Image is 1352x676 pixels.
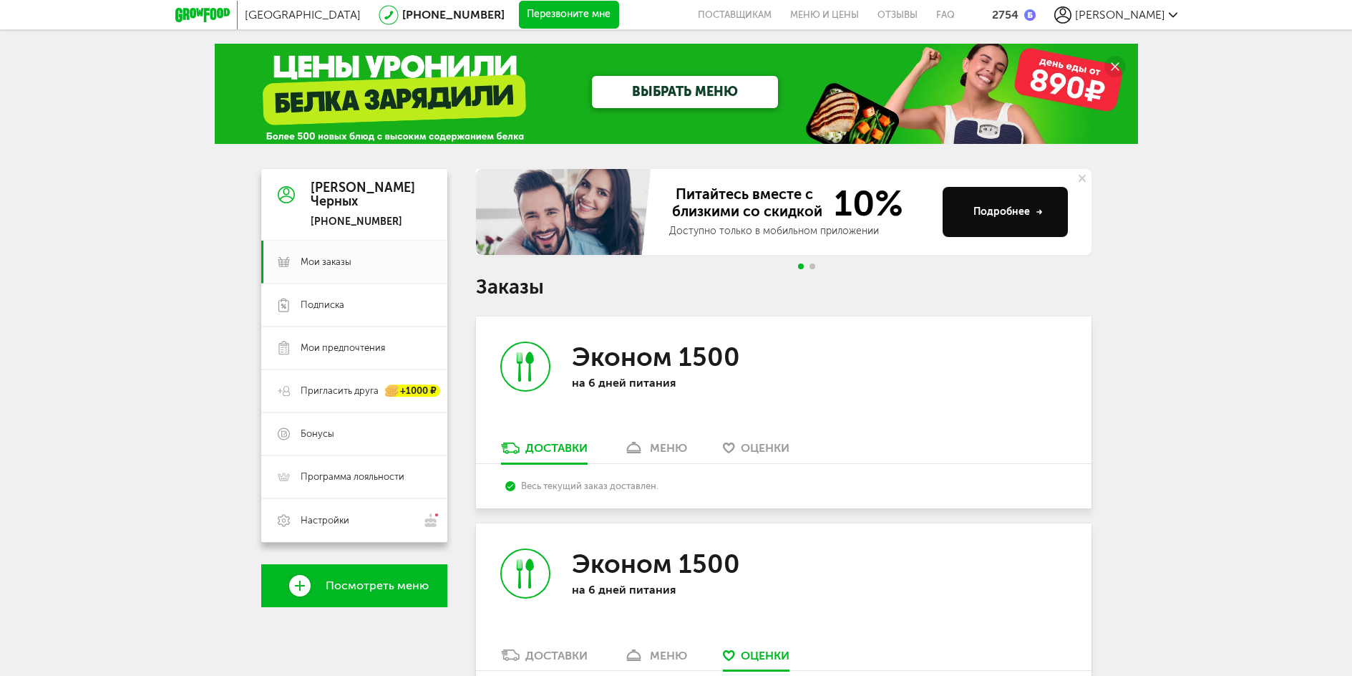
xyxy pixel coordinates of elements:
div: меню [650,441,687,455]
p: на 6 дней питания [572,583,758,597]
span: Питайтесь вместе с близкими со скидкой [669,185,825,221]
span: Бонусы [301,428,334,440]
a: Оценки [716,440,797,463]
a: меню [616,440,694,463]
p: на 6 дней питания [572,376,758,390]
a: Программа лояльности [261,455,447,498]
span: Go to slide 1 [798,264,804,269]
span: Настройки [301,514,349,527]
button: Перезвоните мне [519,1,619,29]
div: [PHONE_NUMBER] [311,216,415,228]
div: Доставки [525,441,588,455]
span: Подписка [301,299,344,312]
a: Подписка [261,284,447,327]
span: Мои предпочтения [301,342,385,354]
span: Программа лояльности [301,470,404,483]
a: Оценки [716,647,797,670]
a: Доставки [494,647,595,670]
a: ВЫБРАТЬ МЕНЮ [592,76,778,108]
div: Доступно только в мобильном приложении [669,224,931,238]
div: +1000 ₽ [386,385,440,397]
a: Бонусы [261,412,447,455]
span: Оценки [741,649,789,662]
span: Оценки [741,441,789,455]
div: [PERSON_NAME] Черных [311,181,415,210]
a: Доставки [494,440,595,463]
span: Мои заказы [301,256,351,269]
div: меню [650,649,687,662]
img: family-banner.579af9d.jpg [476,169,655,255]
span: Пригласить друга [301,385,379,397]
a: меню [616,647,694,670]
span: [GEOGRAPHIC_DATA] [245,8,361,21]
a: Мои заказы [261,241,447,284]
div: Подробнее [973,205,1043,219]
img: bonus_b.cdccf46.png [1024,9,1036,21]
div: Весь текущий заказ доставлен. [505,481,1061,491]
span: Посмотреть меню [326,579,429,592]
a: [PHONE_NUMBER] [402,8,505,21]
button: Подробнее [943,187,1068,237]
a: Настройки [261,498,447,542]
h3: Эконом 1500 [572,342,740,372]
h1: Заказы [476,278,1091,296]
span: Go to slide 2 [809,264,815,269]
span: 10% [825,185,903,221]
a: Пригласить друга +1000 ₽ [261,370,447,412]
a: Мои предпочтения [261,327,447,370]
div: 2754 [992,8,1018,21]
div: Доставки [525,649,588,662]
h3: Эконом 1500 [572,549,740,579]
a: Посмотреть меню [261,564,447,607]
span: [PERSON_NAME] [1075,8,1165,21]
